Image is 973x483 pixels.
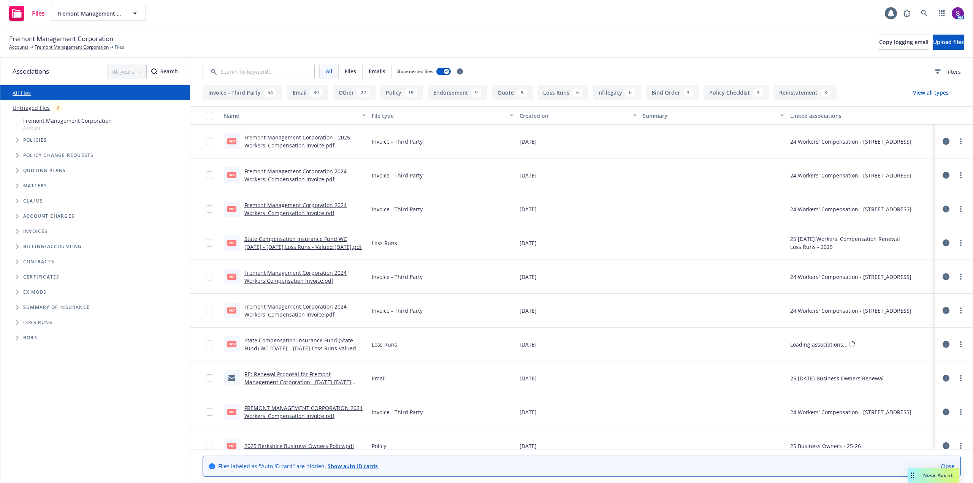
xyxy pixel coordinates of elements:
span: Ex Mods [23,290,46,295]
a: Files [6,3,48,24]
span: Files [345,67,356,75]
span: Filters [935,68,961,76]
input: Toggle Row Selected [206,239,213,247]
span: pdf [227,307,236,313]
div: 24 Workers' Compensation - [STREET_ADDRESS] [790,273,911,281]
button: Nova Assist [908,468,959,483]
a: more [956,441,965,450]
button: Endorsement [428,85,487,100]
button: Bind Order [646,85,699,100]
span: Account [23,125,112,131]
div: Linked associations [790,112,932,120]
div: Search [151,64,178,79]
div: Loss Runs - 2025 [790,243,900,251]
input: Select all [206,112,213,119]
svg: Search [151,68,157,74]
span: Policy [372,442,386,450]
a: State Compensation Insurance Fund WC [DATE] - [DATE] Loss Runs - Valued [DATE].pdf [244,235,362,250]
div: 54 [264,89,277,97]
span: Files [115,44,124,51]
a: Fremont Management Corporation [35,44,109,51]
span: Summary of insurance [23,305,90,310]
input: Toggle Row Selected [206,307,213,314]
span: Billing/Accounting [23,244,82,249]
div: 3 [821,89,831,97]
span: Associations [13,67,49,76]
span: Loss Runs [372,239,397,247]
div: Name [224,112,357,120]
div: Drag to move [908,468,917,483]
img: photo [952,7,964,19]
button: Linked associations [787,106,935,125]
button: Email [287,85,328,100]
span: Files [32,10,45,16]
button: Loss Runs [537,85,588,100]
span: Policy change requests [23,153,93,158]
span: Nova Assist [923,472,953,478]
a: Show auto ID cards [328,462,378,470]
span: Emails [369,67,385,75]
input: Search by keyword... [203,64,315,79]
a: Close [941,462,954,470]
span: Claims [23,199,43,203]
div: File type [372,112,505,120]
span: Quoting plans [23,168,66,173]
a: more [956,407,965,416]
span: Email [372,374,386,382]
span: BORs [23,336,37,340]
a: Fremont Management Corporation 2024 Workers' Compensation Invoice.pdf [244,201,347,217]
button: Policy Checklist [704,85,769,100]
span: Certificates [23,275,59,279]
button: Upload files [933,35,964,50]
a: Fremont Management Corporation - 2025 Workers' Compensation Invoice.pdf [244,134,350,149]
span: pdf [227,274,236,279]
div: 25 [DATE] Business Owners Renewal [790,374,884,382]
span: pdf [227,240,236,245]
div: 25 Business Owners - 25-26 [790,442,861,450]
div: 24 Workers' Compensation - [STREET_ADDRESS] [790,408,911,416]
button: Copy logging email [879,35,929,50]
div: 6 [625,89,635,97]
span: [DATE] [520,171,537,179]
div: 19 [404,89,417,97]
span: Show nested files [396,68,433,74]
span: [DATE] [520,205,537,213]
button: Quote [492,85,533,100]
input: Toggle Row Selected [206,374,213,382]
span: Policies [23,138,47,143]
input: Toggle Row Selected [206,273,213,280]
button: Reinstatement [773,85,837,100]
div: 3 [753,89,763,97]
button: Name [221,106,369,125]
span: Invoice - Third Party [372,307,423,315]
div: Tree Example [0,115,190,239]
span: Matters [23,184,47,188]
a: Fremont Management Corporation 2024 Workers Compensation Invoice.pdf [244,269,347,284]
div: 24 Workers' Compensation - [STREET_ADDRESS] [790,171,911,179]
span: [DATE] [520,239,537,247]
button: Summary [640,106,788,125]
span: pdf [227,172,236,178]
a: more [956,171,965,180]
div: 9 [471,89,482,97]
div: 2 [53,103,63,112]
a: Search [917,6,932,21]
input: Toggle Row Selected [206,205,213,213]
input: Toggle Row Selected [206,340,213,348]
span: [DATE] [520,340,537,348]
a: more [956,238,965,247]
span: [DATE] [520,273,537,281]
span: pdf [227,138,236,144]
a: RE: Renewal Proposal for Fremont Management Corporation - [DATE]-[DATE] Business Owners - Newfron... [244,371,351,394]
a: Accounts [9,44,29,51]
a: All files [13,89,31,97]
span: [DATE] [520,138,537,146]
span: pdf [227,206,236,212]
a: Fremont Management Corporation 2024 Workers' Compensation Invoice.pdf [244,303,347,318]
button: View all types [901,85,961,100]
input: Toggle Row Selected [206,171,213,179]
span: pdf [227,341,236,347]
div: Summary [643,112,776,120]
div: 3 [683,89,693,97]
button: Other [333,85,376,100]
